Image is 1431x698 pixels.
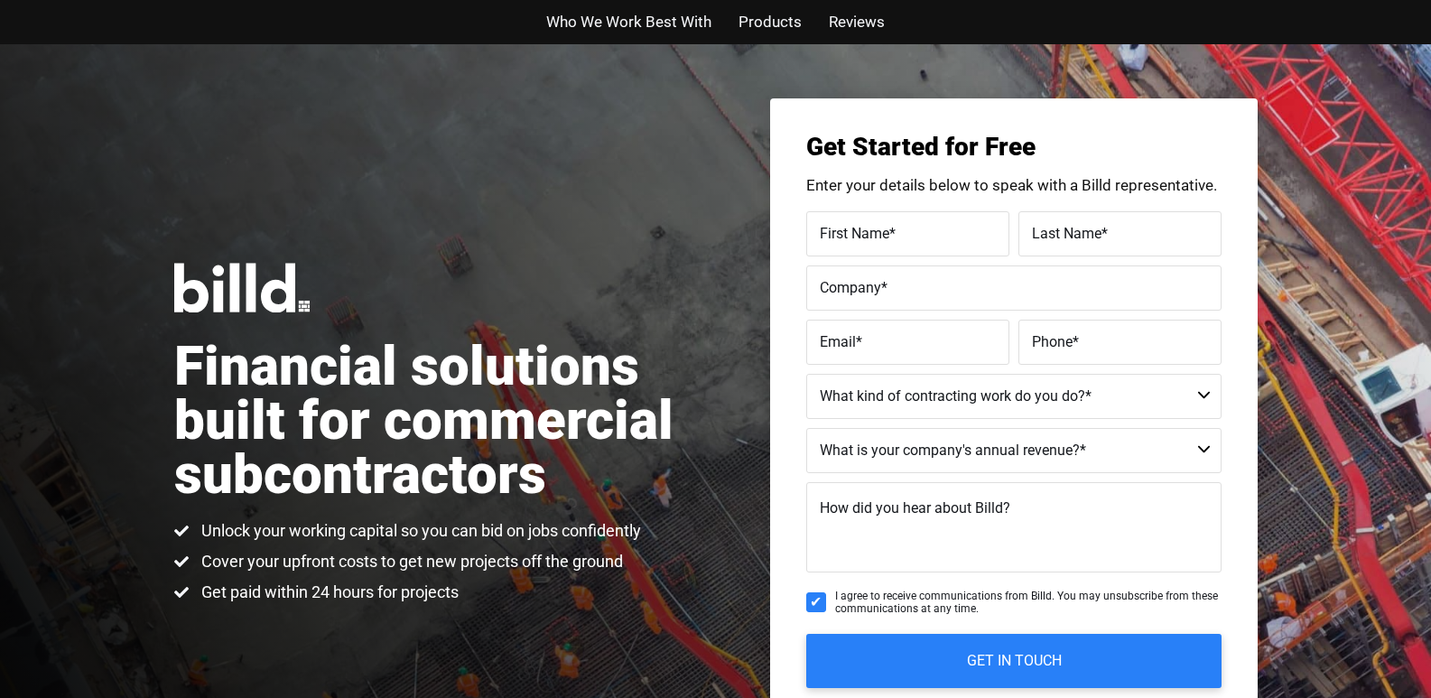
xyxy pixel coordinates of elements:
span: Company [820,278,881,295]
span: First Name [820,224,889,241]
h1: Financial solutions built for commercial subcontractors [174,340,716,502]
span: Cover your upfront costs to get new projects off the ground [197,551,623,572]
span: Get paid within 24 hours for projects [197,582,459,603]
span: Phone [1032,332,1073,349]
span: Unlock your working capital so you can bid on jobs confidently [197,520,641,542]
a: Products [739,9,802,35]
span: Email [820,332,856,349]
input: I agree to receive communications from Billd. You may unsubscribe from these communications at an... [806,592,826,612]
span: Last Name [1032,224,1101,241]
span: I agree to receive communications from Billd. You may unsubscribe from these communications at an... [835,590,1222,616]
p: Enter your details below to speak with a Billd representative. [806,178,1222,193]
input: GET IN TOUCH [806,634,1222,688]
a: Who We Work Best With [546,9,711,35]
span: How did you hear about Billd? [820,499,1010,517]
a: Reviews [829,9,885,35]
h3: Get Started for Free [806,135,1222,160]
